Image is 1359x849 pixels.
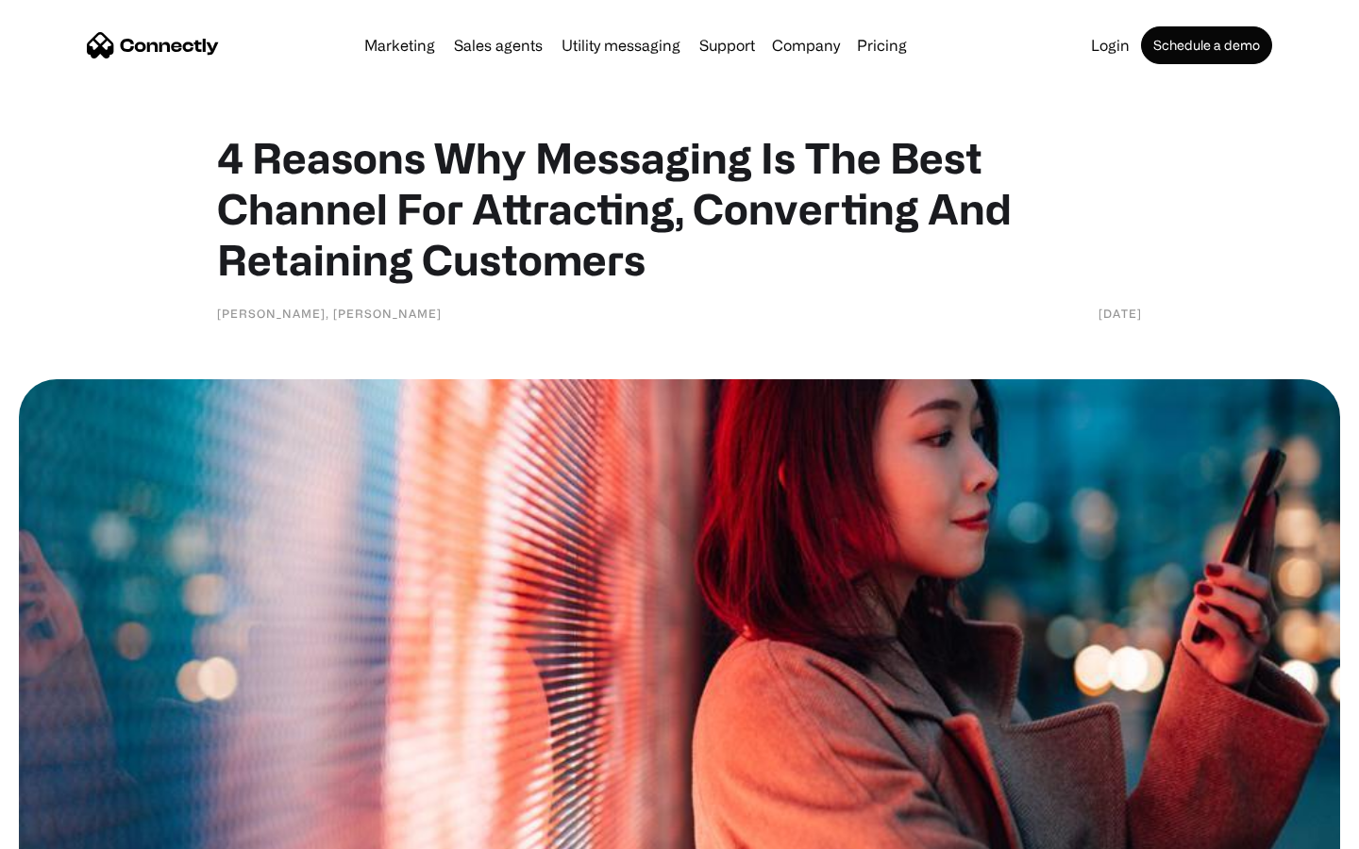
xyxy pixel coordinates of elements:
ul: Language list [38,816,113,842]
a: Utility messaging [554,38,688,53]
a: Marketing [357,38,443,53]
aside: Language selected: English [19,816,113,842]
div: Company [772,32,840,58]
h1: 4 Reasons Why Messaging Is The Best Channel For Attracting, Converting And Retaining Customers [217,132,1142,285]
a: Login [1083,38,1137,53]
div: [DATE] [1099,304,1142,323]
a: Support [692,38,763,53]
a: Schedule a demo [1141,26,1272,64]
a: Sales agents [446,38,550,53]
a: Pricing [849,38,914,53]
div: [PERSON_NAME], [PERSON_NAME] [217,304,442,323]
